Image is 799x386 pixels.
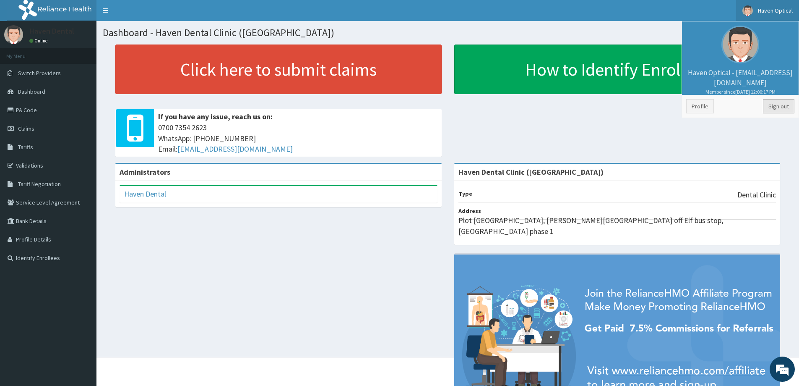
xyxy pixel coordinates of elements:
[18,88,45,95] span: Dashboard
[742,5,753,16] img: User Image
[29,27,74,35] p: Haven Dental
[458,167,604,177] strong: Haven Dental Clinic ([GEOGRAPHIC_DATA])
[721,26,759,63] img: User Image
[686,88,794,95] small: Member since [DATE] 12:00:17 PM
[29,38,49,44] a: Online
[737,189,776,200] p: Dental Clinic
[158,112,273,121] b: If you have any issue, reach us on:
[458,207,481,215] b: Address
[454,45,781,94] a: How to Identify Enrollees
[4,25,23,44] img: User Image
[458,190,472,197] b: Type
[686,68,794,95] p: Haven Optical - [EMAIL_ADDRESS][DOMAIN_NAME]
[18,143,33,151] span: Tariffs
[763,99,794,113] a: Sign out
[115,45,442,94] a: Click here to submit claims
[458,215,776,236] p: Plot [GEOGRAPHIC_DATA], [PERSON_NAME][GEOGRAPHIC_DATA] off Elf bus stop, [GEOGRAPHIC_DATA] phase 1
[158,122,437,155] span: 0700 7354 2623 WhatsApp: [PHONE_NUMBER] Email:
[18,180,61,188] span: Tariff Negotiation
[686,99,714,113] a: Profile
[103,27,793,38] h1: Dashboard - Haven Dental Clinic ([GEOGRAPHIC_DATA])
[758,7,793,14] span: Haven Optical
[18,125,34,132] span: Claims
[120,167,170,177] b: Administrators
[18,69,61,77] span: Switch Providers
[124,189,166,199] a: Haven Dental
[177,144,293,154] a: [EMAIL_ADDRESS][DOMAIN_NAME]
